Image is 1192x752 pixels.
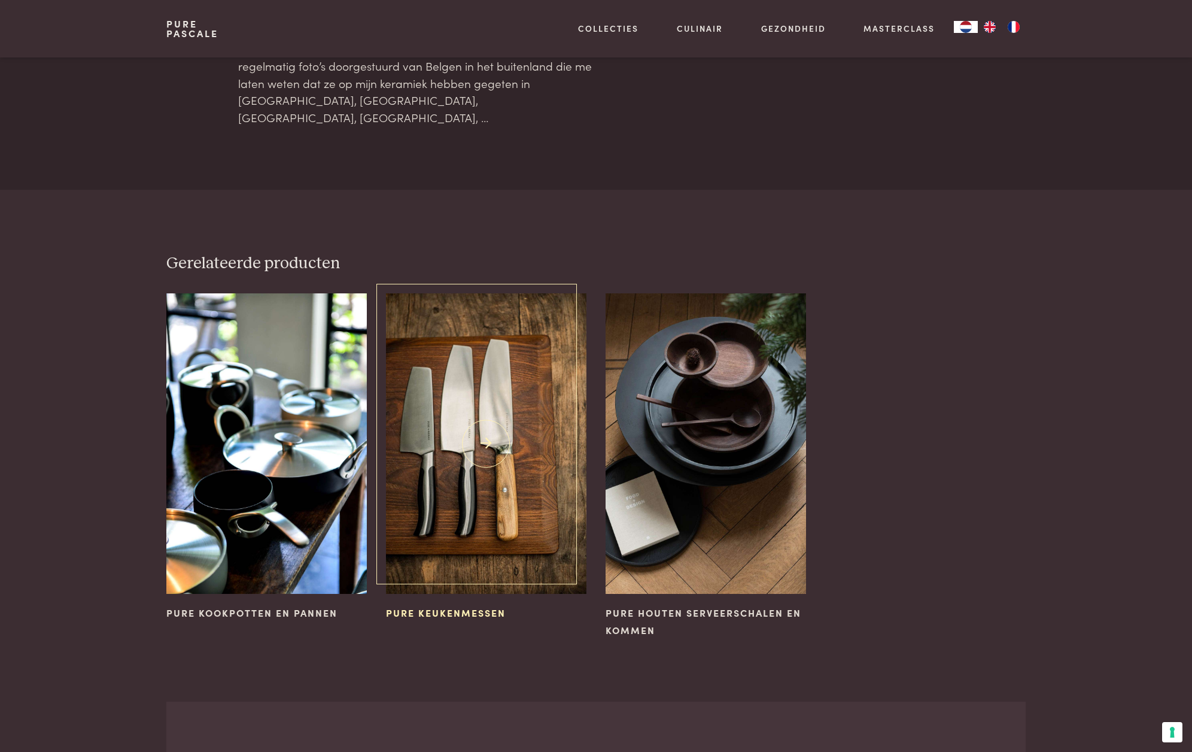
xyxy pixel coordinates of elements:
img: Pure houten serveerschalen en kommen [606,293,806,595]
aside: Language selected: Nederlands [954,21,1026,33]
a: Culinair [677,22,723,35]
h3: Gerelateerde producten [166,253,340,274]
button: Uw voorkeuren voor toestemming voor trackingtechnologieën [1162,722,1182,742]
a: Masterclass [863,22,935,35]
a: Pure kookpotten en pannen Pure kookpotten en pannen [166,293,367,621]
span: Pure kookpotten en pannen [166,606,337,619]
ul: Language list [978,21,1026,33]
a: Pure houten serveerschalen en kommen Pure houten serveerschalen en kommen [606,293,806,638]
a: Gezondheid [761,22,826,35]
img: Pure keukenmessen [386,293,586,595]
a: Pure keukenmessen Pure keukenmessen [386,293,586,621]
p: [MEDICAL_DATA] is ook als internationale speler heel belangrijk geworden, ze verkopen over heel d... [238,23,596,126]
a: FR [1002,21,1026,33]
a: NL [954,21,978,33]
div: Language [954,21,978,33]
img: Pure kookpotten en pannen [166,293,367,595]
a: PurePascale [166,19,218,38]
span: Pure keukenmessen [386,606,506,619]
span: Pure houten serveerschalen en kommen [606,606,801,636]
a: EN [978,21,1002,33]
a: Collecties [578,22,638,35]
